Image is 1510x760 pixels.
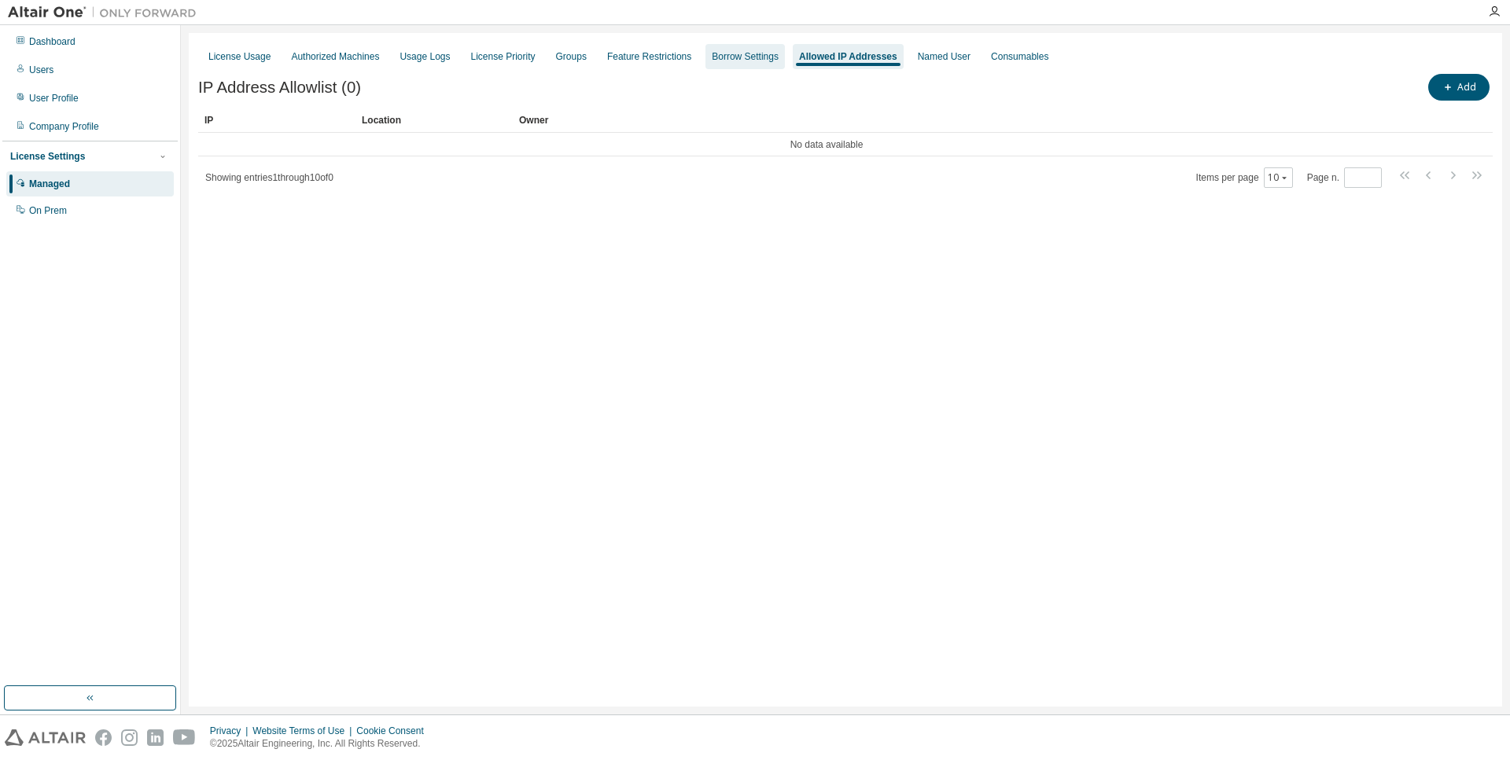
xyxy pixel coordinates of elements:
[799,50,897,63] div: Allowed IP Addresses
[210,737,433,751] p: © 2025 Altair Engineering, Inc. All Rights Reserved.
[10,150,85,163] div: License Settings
[205,172,333,183] span: Showing entries 1 through 10 of 0
[991,50,1048,63] div: Consumables
[210,725,252,737] div: Privacy
[252,725,356,737] div: Website Terms of Use
[204,108,349,133] div: IP
[29,120,99,133] div: Company Profile
[291,50,379,63] div: Authorized Machines
[29,92,79,105] div: User Profile
[208,50,271,63] div: License Usage
[1268,171,1289,184] button: 10
[173,729,196,746] img: youtube.svg
[95,729,112,746] img: facebook.svg
[1428,74,1490,101] button: Add
[712,50,779,63] div: Borrow Settings
[198,133,1455,156] td: No data available
[121,729,138,746] img: instagram.svg
[1307,167,1382,188] span: Page n.
[356,725,433,737] div: Cookie Consent
[198,79,361,97] span: IP Address Allowlist (0)
[362,108,506,133] div: Location
[5,729,86,746] img: altair_logo.svg
[556,50,587,63] div: Groups
[918,50,970,63] div: Named User
[147,729,164,746] img: linkedin.svg
[8,5,204,20] img: Altair One
[519,108,1449,133] div: Owner
[471,50,536,63] div: License Priority
[1196,167,1293,188] span: Items per page
[29,178,70,190] div: Managed
[29,204,67,217] div: On Prem
[29,64,53,76] div: Users
[400,50,450,63] div: Usage Logs
[607,50,691,63] div: Feature Restrictions
[29,35,75,48] div: Dashboard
